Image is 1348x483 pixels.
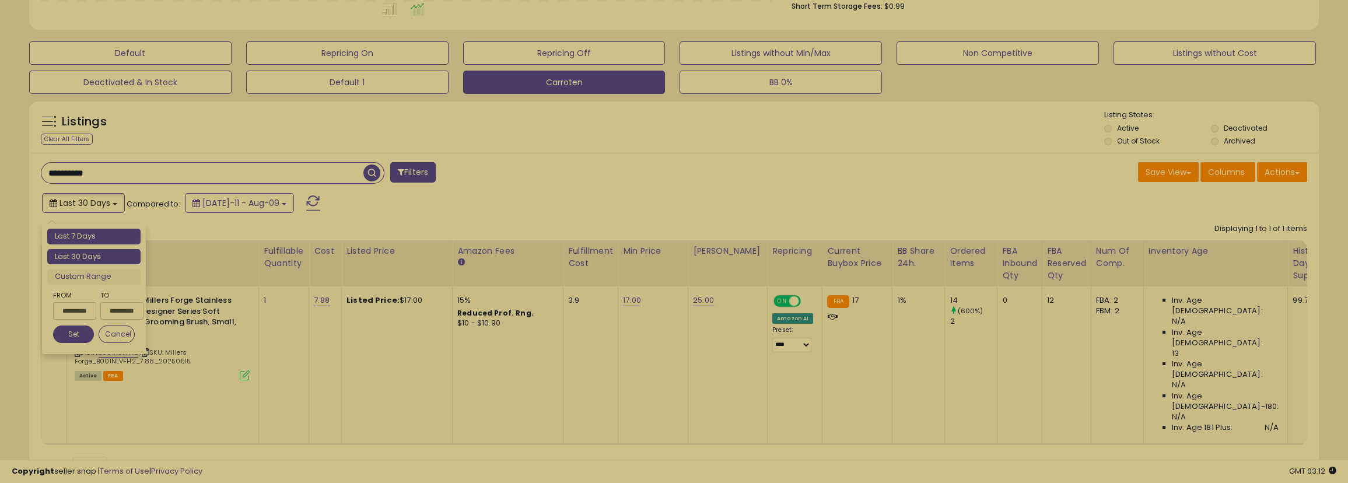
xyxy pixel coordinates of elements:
[151,466,202,477] a: Privacy Policy
[680,71,882,94] button: BB 0%
[457,318,554,328] div: $10 - $10.90
[1293,245,1335,282] div: Historical Days Of Supply
[1200,162,1255,182] button: Columns
[623,295,641,306] a: 17.00
[346,295,443,306] div: $17.00
[99,325,135,343] button: Cancel
[897,245,940,269] div: BB Share 24h.
[457,257,464,268] small: Amazon Fees.
[1172,391,1279,412] span: Inv. Age [DEMOGRAPHIC_DATA]-180:
[1096,306,1135,316] div: FBM: 2
[346,295,400,306] b: Listed Price:
[772,313,813,324] div: Amazon AI
[1172,359,1279,380] span: Inv. Age [DEMOGRAPHIC_DATA]:
[827,245,887,269] div: Current Buybox Price
[1172,327,1279,348] span: Inv. Age [DEMOGRAPHIC_DATA]:
[103,371,123,381] span: FBA
[568,245,613,269] div: Fulfillment Cost
[53,289,94,301] label: From
[42,193,125,213] button: Last 30 Days
[264,245,304,269] div: Fulfillable Quantity
[680,41,882,65] button: Listings without Min/Max
[950,316,997,327] div: 2
[1208,166,1245,178] span: Columns
[772,245,817,257] div: Repricing
[884,1,905,12] span: $0.99
[12,466,54,477] strong: Copyright
[47,269,141,285] li: Custom Range
[1172,316,1186,327] span: N/A
[202,197,279,209] span: [DATE]-11 - Aug-09
[1172,380,1186,390] span: N/A
[346,245,447,257] div: Listed Price
[827,295,849,308] small: FBA
[1172,422,1233,433] span: Inv. Age 181 Plus:
[62,114,107,130] h5: Listings
[693,245,762,257] div: [PERSON_NAME]
[72,245,254,257] div: Title
[100,466,149,477] a: Terms of Use
[1117,123,1139,133] label: Active
[101,295,243,341] b: PAINISTIC Millers Forge Stainless Steel Pins Designer Series Soft Slicker Pet Grooming Brush, Sma...
[623,245,683,257] div: Min Price
[1214,223,1307,235] div: Displaying 1 to 1 of 1 items
[390,162,436,183] button: Filters
[1002,245,1037,282] div: FBA inbound Qty
[463,71,666,94] button: Carroten
[314,245,337,257] div: Cost
[1047,245,1086,282] div: FBA Reserved Qty
[47,229,141,244] li: Last 7 Days
[75,348,191,365] span: | SKU: Millers Forge_B001NLVFH2_7.88_20250515
[12,466,202,477] div: seller snap | |
[1265,422,1279,433] span: N/A
[1172,295,1279,316] span: Inv. Age [DEMOGRAPHIC_DATA]:
[1002,295,1033,306] div: 0
[47,249,141,265] li: Last 30 Days
[1293,295,1331,306] div: 99.70
[693,295,714,306] a: 25.00
[897,295,936,306] div: 1%
[29,41,232,65] button: Default
[1047,295,1082,306] div: 12
[792,1,883,11] b: Short Term Storage Fees:
[100,289,135,301] label: To
[264,295,300,306] div: 1
[1224,136,1255,146] label: Archived
[1114,41,1316,65] button: Listings without Cost
[127,198,180,209] span: Compared to:
[1149,245,1283,257] div: Inventory Age
[568,295,609,306] div: 3.9
[463,41,666,65] button: Repricing Off
[59,197,110,209] span: Last 30 Days
[950,245,992,269] div: Ordered Items
[1117,136,1160,146] label: Out of Stock
[53,325,94,343] button: Set
[958,306,983,316] small: (600%)
[75,295,250,379] div: ASIN:
[897,41,1099,65] button: Non Competitive
[29,71,232,94] button: Deactivated & In Stock
[1289,466,1336,477] span: 2025-09-10 03:12 GMT
[1096,295,1135,306] div: FBA: 2
[1172,348,1179,359] span: 13
[950,295,997,306] div: 14
[1096,245,1139,269] div: Num of Comp.
[41,134,93,145] div: Clear All Filters
[799,296,818,306] span: OFF
[457,295,554,306] div: 15%
[852,295,859,306] span: 17
[246,71,449,94] button: Default 1
[1172,412,1186,422] span: N/A
[457,245,558,257] div: Amazon Fees
[314,295,330,306] a: 7.88
[75,371,101,381] span: All listings currently available for purchase on Amazon
[1104,110,1319,121] p: Listing States:
[1138,162,1199,182] button: Save View
[1257,162,1307,182] button: Actions
[457,308,534,318] b: Reduced Prof. Rng.
[1224,123,1268,133] label: Deactivated
[775,296,789,306] span: ON
[772,326,813,352] div: Preset:
[246,41,449,65] button: Repricing On
[185,193,294,213] button: [DATE]-11 - Aug-09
